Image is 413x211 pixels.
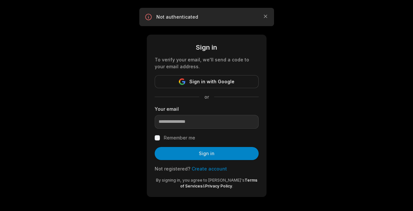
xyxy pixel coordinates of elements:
span: or [199,93,214,100]
span: Sign in with Google [189,78,234,86]
button: Sign in with Google [155,75,259,88]
span: & [202,184,205,188]
span: By signing in, you agree to [PERSON_NAME]'s [156,178,245,183]
p: Not authenticated [156,14,257,20]
a: Terms of Services [180,178,257,188]
button: Sign in [155,147,259,160]
div: To verify your email, we'll send a code to your email address. [155,56,259,70]
span: Not registered? [155,166,190,171]
label: Remember me [164,134,195,142]
a: Create account [192,166,227,171]
div: Sign in [155,42,259,52]
a: Privacy Policy [205,184,232,188]
span: . [232,184,233,188]
label: Your email [155,105,259,112]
